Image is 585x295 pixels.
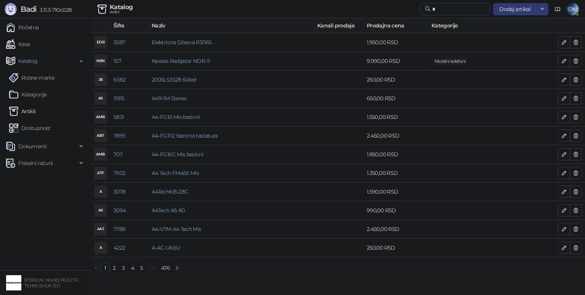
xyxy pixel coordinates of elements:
[364,164,428,183] td: 1.350,00 RSD
[113,226,125,232] a: 7788
[152,58,210,64] a: Nexsas Radijator NOR-11
[94,186,107,198] div: A
[364,52,428,71] td: 9.990,00 RSD
[113,95,125,102] a: 11915
[364,89,428,108] td: 650,00 RSD
[152,132,218,139] a: A4-FG1112 bezicna tastatura
[364,201,428,220] td: 990,00 RSD
[364,183,428,201] td: 1.590,00 RSD
[94,92,107,104] div: AS
[152,39,212,46] a: Elektricna Džezva R51165
[9,120,51,136] a: Dostupnost
[119,264,128,272] a: 3
[152,244,180,251] a: A-AC-UKEU
[364,71,428,89] td: 250,00 RSD
[152,114,200,120] a: A4-FG10 Mis bezicni
[110,4,133,10] div: Katalog
[152,207,185,214] a: A4Tech X6-80
[152,151,203,158] a: A4-FG16C Mis bezicni
[113,188,125,195] a: 3078
[137,263,146,273] li: 5
[149,89,314,108] td: A49-1M Stereo
[94,111,107,123] div: AMB
[149,18,314,33] th: Naziv
[94,242,107,254] div: A
[113,132,125,139] a: 7895
[158,263,173,273] li: 476
[18,156,53,171] span: Fiskalni računi
[94,167,107,179] div: ATF
[152,188,188,195] a: A4TechKB-28G
[567,3,579,15] span: DM
[113,170,125,176] a: 7902
[149,71,314,89] td: 2005LS3528 60led
[18,139,46,154] span: Dokumenti
[128,264,137,272] a: 4
[364,239,428,257] td: 250,00 RSD
[364,145,428,164] td: 1.850,00 RSD
[149,220,314,239] td: A4-V7M A4 Tech Mis
[149,127,314,145] td: A4-FG1112 bezicna tastatura
[6,20,39,35] a: Početna
[432,57,469,66] span: Mobilni telefoni
[110,263,119,273] li: 2
[113,58,121,64] a: 107
[110,10,133,14] div: Artikli
[24,277,78,289] small: [PERSON_NAME] PR, SZTR TEHNOSHOP, ŠID
[37,6,72,13] span: 3.11.3-710c028
[493,3,537,15] button: Dodaj artikal
[94,266,98,270] span: left
[128,263,137,273] li: 4
[152,226,201,232] a: A4-V7M A4 Tech Mis
[21,5,37,14] span: Badi
[94,223,107,235] div: AAT
[9,87,47,102] a: Kategorije
[149,33,314,52] td: Elektricna Džezva R51165
[149,201,314,220] td: A4Tech X6-80
[152,95,187,102] a: A49-1M Stereo
[110,18,149,33] th: Šifra
[119,263,128,273] li: 3
[364,220,428,239] td: 2.450,00 RSD
[364,127,428,145] td: 2.450,00 RSD
[6,275,21,290] img: 64x64-companyLogo-68805acf-9e22-4a20-bcb3-9756868d3d19.jpeg
[91,263,101,273] li: Prethodna strana
[175,266,179,270] span: right
[149,145,314,164] td: A4-FG16C Mis bezicni
[94,204,107,216] div: AX
[364,18,428,33] th: Prodajna cena
[18,53,38,69] span: Katalog
[499,6,531,13] span: Dodaj artikal
[149,108,314,127] td: A4-FG10 Mis bezicni
[113,114,124,120] a: 5831
[101,263,110,273] li: 1
[113,76,125,83] a: 6382
[9,107,18,116] img: Artikli
[91,263,101,273] button: left
[149,183,314,201] td: A4TechKB-28G
[173,263,182,273] button: right
[149,239,314,257] td: A-AC-UKEU
[146,263,158,273] li: Sledećih 5 Strana
[94,55,107,67] div: NRN
[9,104,36,119] a: ArtikliArtikli
[314,18,364,33] th: Kanali prodaje
[364,108,428,127] td: 1.550,00 RSD
[149,52,314,71] td: Nexsas Radijator NOR-11
[551,3,564,15] a: Dokumentacija
[101,264,109,272] a: 1
[173,263,182,273] li: Sledeća strana
[94,74,107,86] div: 26
[152,76,196,83] a: 2005LS3528 60led
[113,244,125,251] a: 4222
[432,21,583,30] span: Kategorije
[146,263,158,273] span: •••
[110,264,118,272] a: 2
[94,148,107,160] div: AMB
[5,3,17,15] img: Logo
[364,33,428,52] td: 1.950,00 RSD
[94,36,107,48] div: EDR
[113,39,125,46] a: 3587
[97,5,107,14] img: Artikli
[137,264,146,272] a: 5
